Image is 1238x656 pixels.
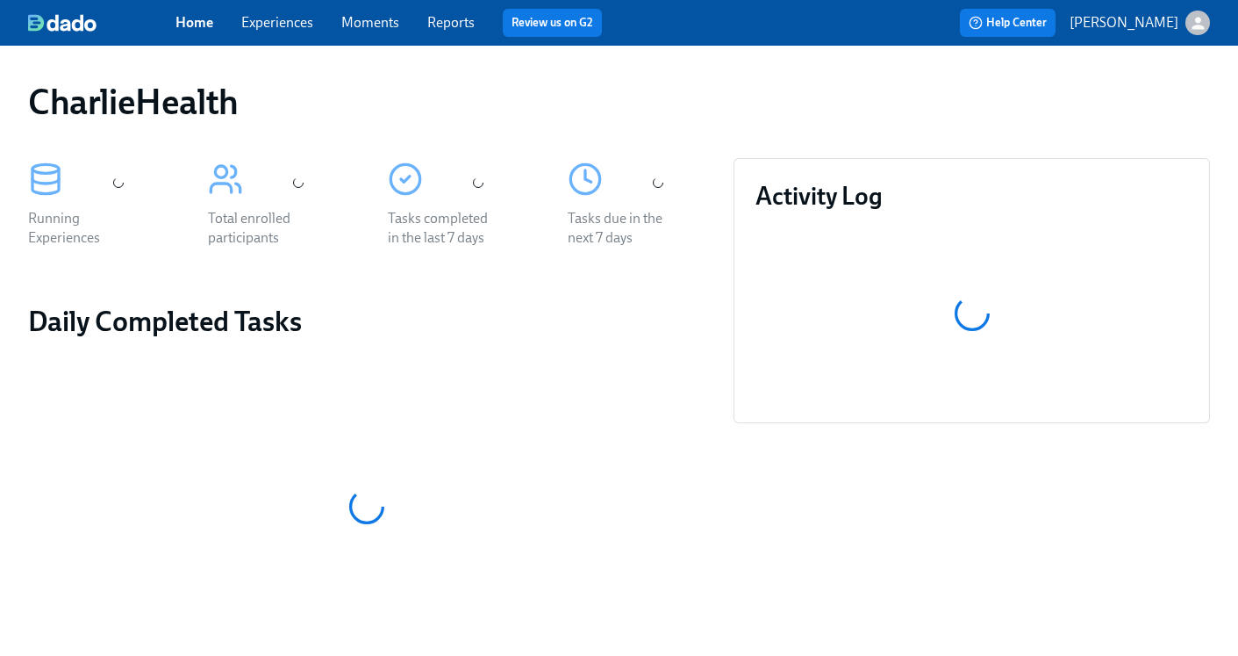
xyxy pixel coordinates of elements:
a: Experiences [241,14,313,31]
h1: CharlieHealth [28,81,239,123]
a: dado [28,14,175,32]
p: [PERSON_NAME] [1070,13,1178,32]
h3: Activity Log [755,180,1188,212]
h2: Daily Completed Tasks [28,304,705,339]
div: Running Experiences [28,209,140,248]
a: Home [175,14,213,31]
a: Review us on G2 [512,14,593,32]
div: Tasks completed in the last 7 days [388,209,500,248]
button: Review us on G2 [503,9,602,37]
span: Help Center [969,14,1047,32]
button: [PERSON_NAME] [1070,11,1210,35]
div: Total enrolled participants [208,209,320,248]
div: Tasks due in the next 7 days [568,209,680,248]
a: Moments [341,14,399,31]
a: Reports [427,14,475,31]
img: dado [28,14,97,32]
button: Help Center [960,9,1056,37]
